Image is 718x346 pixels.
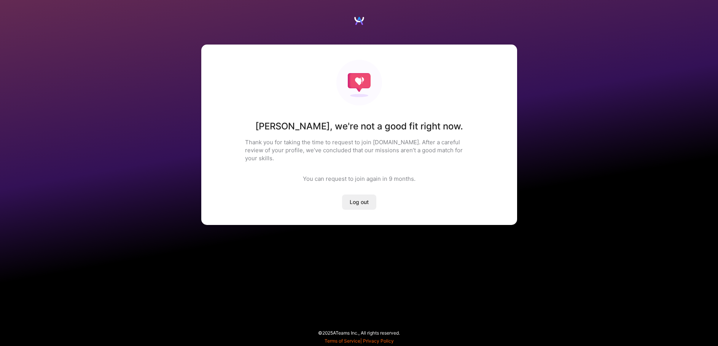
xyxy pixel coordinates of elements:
[336,60,382,105] img: Not fit
[342,195,376,210] button: Log out
[325,338,394,344] span: |
[353,15,365,27] img: Logo
[255,121,463,132] h1: [PERSON_NAME] , we're not a good fit right now.
[363,338,394,344] a: Privacy Policy
[325,338,360,344] a: Terms of Service
[245,138,473,162] p: Thank you for taking the time to request to join [DOMAIN_NAME]. After a careful review of your pr...
[303,175,416,183] div: You can request to join again in 9 months .
[350,198,369,206] span: Log out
